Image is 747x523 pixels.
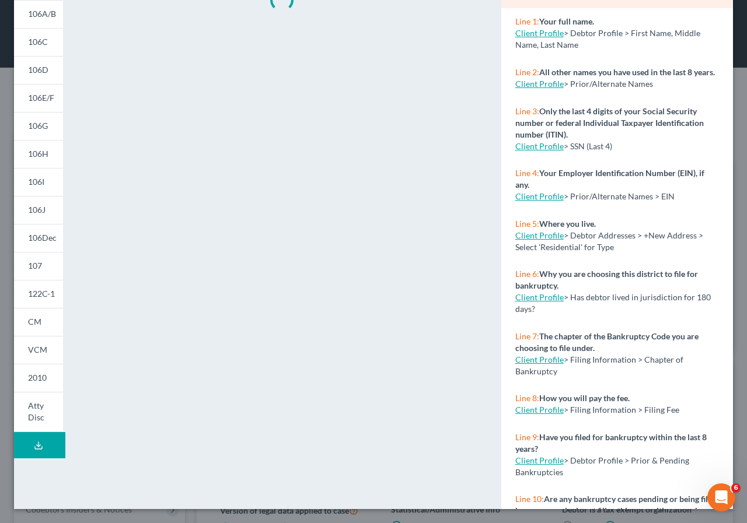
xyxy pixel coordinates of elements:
[14,56,63,84] a: 106D
[28,401,44,422] span: Atty Disc
[14,28,63,56] a: 106C
[28,233,57,243] span: 106Dec
[515,230,703,252] span: > Debtor Addresses > +New Address > Select 'Residential' for Type
[515,354,564,364] a: Client Profile
[564,191,675,201] span: > Prior/Alternate Names > EIN
[539,393,630,403] strong: How you will pay the fee.
[515,393,539,403] span: Line 8:
[28,9,56,19] span: 106A/B
[14,364,63,392] a: 2010
[28,65,48,75] span: 106D
[515,168,704,189] strong: Your Employer Identification Number (EIN), if any.
[515,331,699,353] strong: The chapter of the Bankruptcy Code you are choosing to file under.
[564,141,612,151] span: > SSN (Last 4)
[515,16,539,26] span: Line 1:
[515,191,564,201] a: Client Profile
[515,106,704,139] strong: Only the last 4 digits of your Social Security number or federal Individual Taxpayer Identificati...
[515,292,564,302] a: Client Profile
[14,392,63,432] a: Atty Disc
[564,79,653,89] span: > Prior/Alternate Names
[515,141,564,151] a: Client Profile
[515,168,539,178] span: Line 4:
[14,168,63,196] a: 106I
[515,219,539,229] span: Line 5:
[515,230,564,240] a: Client Profile
[28,149,48,159] span: 106H
[515,269,698,290] strong: Why you are choosing this district to file for bankruptcy.
[515,354,683,376] span: > Filing Information > Chapter of Bankruptcy
[731,483,741,493] span: 6
[515,28,700,50] span: > Debtor Profile > First Name, Middle Name, Last Name
[28,345,47,354] span: VCM
[515,269,539,279] span: Line 6:
[14,84,63,112] a: 106E/F
[14,280,63,308] a: 122C-1
[14,308,63,336] a: CM
[28,317,41,327] span: CM
[14,196,63,224] a: 106J
[28,93,54,103] span: 106E/F
[564,405,679,415] span: > Filing Information > Filing Fee
[515,28,564,38] a: Client Profile
[539,16,594,26] strong: Your full name.
[28,289,55,299] span: 122C-1
[14,112,63,140] a: 106G
[515,79,564,89] a: Client Profile
[515,405,564,415] a: Client Profile
[515,455,689,477] span: > Debtor Profile > Prior & Pending Bankruptcies
[515,432,707,454] strong: Have you filed for bankruptcy within the last 8 years?
[14,224,63,252] a: 106Dec
[515,292,711,314] span: > Has debtor lived in jurisdiction for 180 days?
[515,67,539,77] span: Line 2:
[515,455,564,465] a: Client Profile
[539,219,596,229] strong: Where you live.
[28,37,48,47] span: 106C
[707,483,735,511] iframe: Intercom live chat
[28,177,44,187] span: 106I
[515,494,544,504] span: Line 10:
[539,67,715,77] strong: All other names you have used in the last 8 years.
[28,373,47,382] span: 2010
[515,106,539,116] span: Line 3:
[28,121,48,131] span: 106G
[515,432,539,442] span: Line 9:
[14,336,63,364] a: VCM
[28,261,42,271] span: 107
[14,140,63,168] a: 106H
[14,252,63,280] a: 107
[515,331,539,341] span: Line 7:
[28,205,46,215] span: 106J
